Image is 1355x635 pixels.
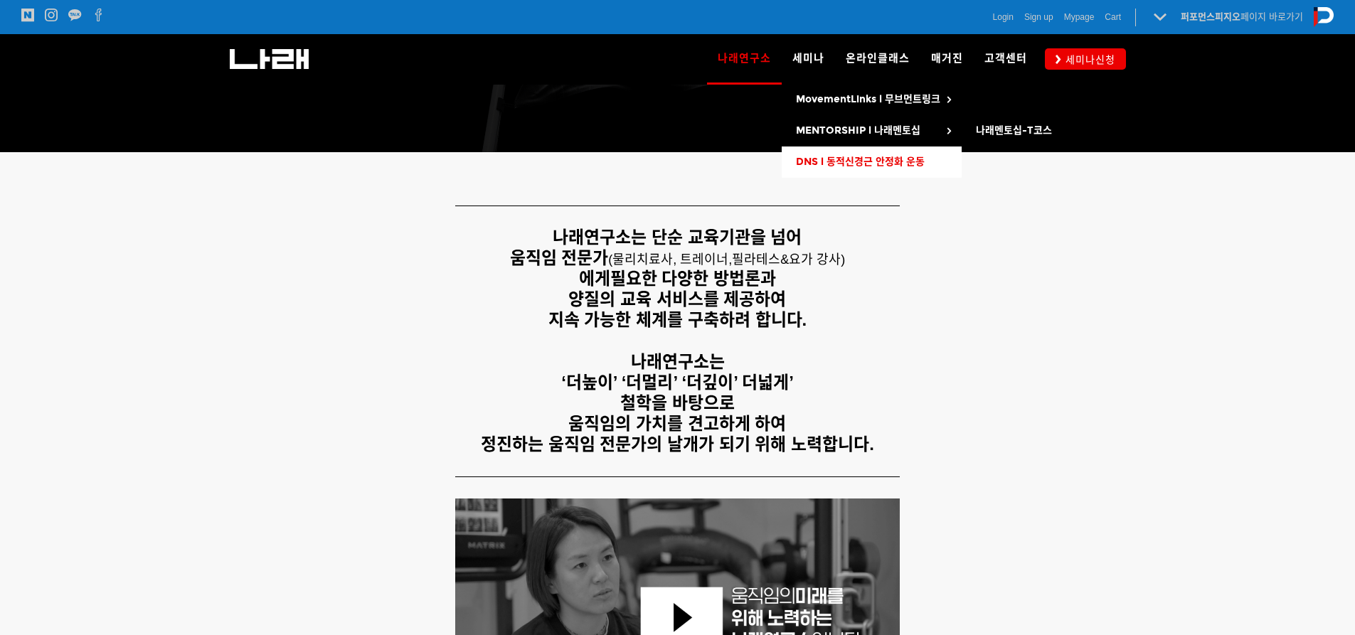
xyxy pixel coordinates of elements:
[631,352,725,371] strong: 나래연구소는
[976,124,1052,137] span: 나래멘토십-T코스
[1105,10,1121,24] a: Cart
[1061,53,1115,67] span: 세미나신청
[620,393,735,412] strong: 철학을 바탕으로
[568,289,786,309] strong: 양질의 교육 서비스를 제공하여
[782,84,962,115] a: MovementLinks l 무브먼트링크
[782,115,962,146] a: MENTORSHIP l 나래멘토십
[510,248,609,267] strong: 움직임 전문가
[782,146,962,178] a: DNS l 동적신경근 안정화 운동
[718,47,771,70] span: 나래연구소
[846,52,910,65] span: 온라인클래스
[553,228,802,247] strong: 나래연구소는 단순 교육기관을 넘어
[796,93,940,105] span: MovementLinks l 무브먼트링크
[931,52,963,65] span: 매거진
[568,414,786,433] strong: 움직임의 가치를 견고하게 하여
[920,34,974,84] a: 매거진
[792,52,824,65] span: 세미나
[782,34,835,84] a: 세미나
[962,115,1075,146] a: 나래멘토십-T코스
[796,124,920,137] span: MENTORSHIP l 나래멘토십
[608,252,732,267] span: (
[796,156,925,168] span: DNS l 동적신경근 안정화 운동
[732,252,845,267] span: 필라테스&요가 강사)
[561,373,794,392] strong: ‘더높이’ ‘더멀리’ ‘더깊이’ 더넓게’
[579,269,610,288] strong: 에게
[610,269,776,288] strong: 필요한 다양한 방법론과
[1181,11,1303,22] a: 퍼포먼스피지오페이지 바로가기
[548,310,807,329] strong: 지속 가능한 체계를 구축하려 합니다.
[612,252,732,267] span: 물리치료사, 트레이너,
[1181,11,1240,22] strong: 퍼포먼스피지오
[993,10,1014,24] a: Login
[974,34,1038,84] a: 고객센터
[481,434,874,454] strong: 정진하는 움직임 전문가의 날개가 되기 위해 노력합니다.
[1045,48,1126,69] a: 세미나신청
[1024,10,1053,24] a: Sign up
[835,34,920,84] a: 온라인클래스
[984,52,1027,65] span: 고객센터
[707,34,782,84] a: 나래연구소
[1064,10,1095,24] a: Mypage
